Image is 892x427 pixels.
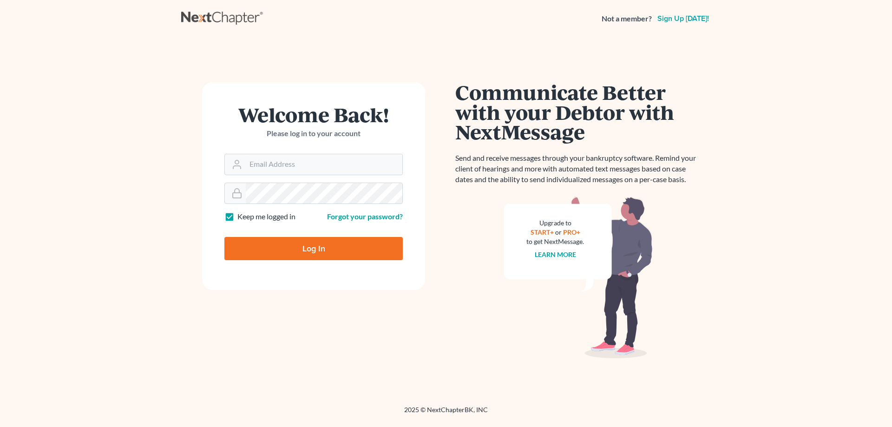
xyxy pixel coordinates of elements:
[526,237,584,246] div: to get NextMessage.
[455,82,702,142] h1: Communicate Better with your Debtor with NextMessage
[555,228,562,236] span: or
[224,105,403,125] h1: Welcome Back!
[246,154,402,175] input: Email Address
[224,237,403,260] input: Log In
[535,250,576,258] a: Learn more
[563,228,580,236] a: PRO+
[327,212,403,221] a: Forgot your password?
[656,15,711,22] a: Sign up [DATE]!
[455,153,702,185] p: Send and receive messages through your bankruptcy software. Remind your client of hearings and mo...
[531,228,554,236] a: START+
[181,405,711,422] div: 2025 © NextChapterBK, INC
[224,128,403,139] p: Please log in to your account
[237,211,295,222] label: Keep me logged in
[526,218,584,228] div: Upgrade to
[504,196,653,359] img: nextmessage_bg-59042aed3d76b12b5cd301f8e5b87938c9018125f34e5fa2b7a6b67550977c72.svg
[602,13,652,24] strong: Not a member?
